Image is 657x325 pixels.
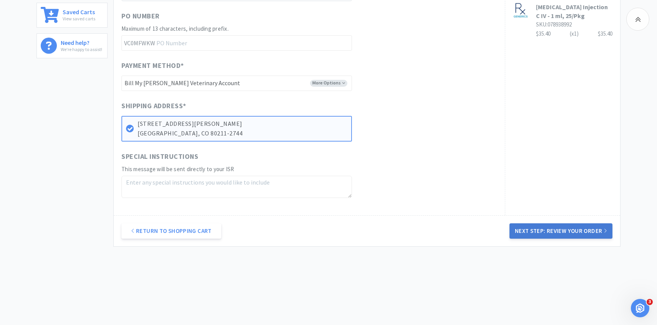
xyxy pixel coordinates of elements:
h3: [MEDICAL_DATA] Injection C IV - 1 ml, 25/Pkg [536,3,612,20]
input: PO Number [121,35,352,51]
p: We're happy to assist! [61,46,102,53]
h6: Need help? [61,38,102,46]
h6: Saved Carts [63,7,95,15]
a: Return to Shopping Cart [121,223,221,239]
img: 9358cdbd5f704d9d9a8ec968e7e2c06f_350892.jpeg [513,3,528,18]
span: 3 [647,299,653,305]
span: PO Number [121,11,160,22]
p: View saved carts [63,15,95,22]
iframe: Intercom live chat [631,299,649,317]
span: SKU: 078938992 [536,21,572,28]
div: $35.40 [536,29,612,38]
p: [STREET_ADDRESS][PERSON_NAME] [138,119,347,129]
a: Saved CartsView saved carts [36,3,108,28]
span: This message will be sent directly to your ISR [121,165,234,173]
span: VC0MFWKW [121,36,157,50]
button: Next Step: Review Your Order [509,223,612,239]
div: $35.40 [598,29,612,38]
span: Special Instructions [121,151,198,162]
span: Shipping Address * [121,101,186,112]
div: (x 1 ) [570,29,579,38]
span: Payment Method * [121,60,184,71]
span: Maximum of 13 characters, including prefix. [121,25,229,32]
p: [GEOGRAPHIC_DATA], CO 80211-2744 [138,129,347,139]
